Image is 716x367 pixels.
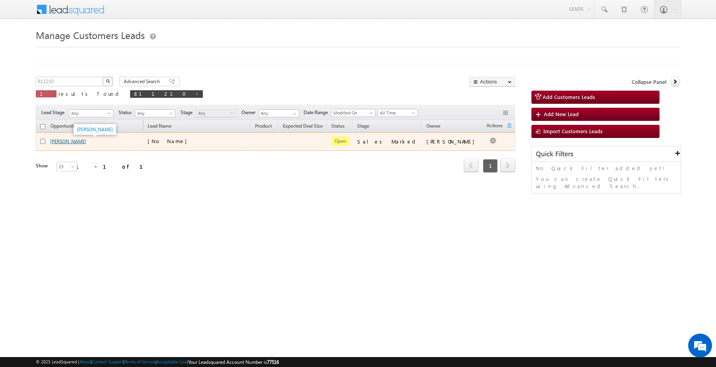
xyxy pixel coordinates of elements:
div: [PERSON_NAME] [426,138,479,145]
p: No Quick Filter added yet! [536,165,677,172]
div: 1 - 1 of 1 [76,162,152,171]
a: Expected Deal Size [279,122,327,132]
a: 25 [56,162,77,171]
a: [PERSON_NAME] [77,126,113,132]
span: Date Range [304,109,331,116]
a: Show All Items [288,110,298,118]
span: results found [58,90,122,97]
span: Lead Name [144,122,175,132]
span: Any [69,110,111,117]
a: Any [196,109,236,117]
input: Type to Search [259,109,299,117]
span: Owner [426,123,440,129]
span: Any [135,110,173,117]
a: next [500,159,515,172]
div: Show [36,162,50,169]
span: Actions [483,121,506,132]
a: Acceptable Use [157,359,187,364]
span: © 2025 LeadSquared | | | | | [36,358,279,366]
span: 811210 [134,90,191,97]
img: Search [106,79,110,83]
img: d_60004797649_company_0_60004797649 [14,42,33,52]
input: Check all records [40,124,45,129]
span: Collapse Panel [632,78,666,85]
a: Opportunity Name [47,122,94,132]
a: [PERSON_NAME] [50,138,86,144]
em: Start Chat [108,245,144,256]
span: Any [196,110,234,117]
a: Status [327,122,348,132]
span: Your Leadsquared Account Number is [188,359,279,365]
textarea: Type your message and hit 'Enter' [10,74,145,238]
span: Product [255,123,272,129]
span: 1 [483,159,498,173]
div: Sales Marked [357,138,418,145]
div: Customers Leads updated successfully. [52,59,666,66]
a: Modified On [331,109,376,117]
span: Modified On [331,109,373,117]
span: Manage Customers Leads [36,29,145,41]
a: prev [464,159,479,172]
span: Owner [241,109,259,116]
span: Stage [181,109,196,116]
a: Contact Support [92,359,123,364]
div: Quick Filters [532,146,681,162]
span: Advanced Search [124,78,162,85]
span: Import Customers Leads [543,128,603,134]
div: Chat with us now [41,42,134,52]
span: All Time [378,109,416,117]
span: 77516 [267,359,279,365]
span: 1 [40,90,53,97]
span: Opportunity Name [51,123,90,129]
span: Add Customers Leads [543,93,595,100]
a: All Time [377,109,418,117]
a: Any [69,109,113,117]
a: Stage [353,122,373,132]
span: Add New Lead [544,111,579,117]
span: Lead Stage [41,109,68,116]
a: Terms of Service [125,359,156,364]
div: Minimize live chat window [130,4,150,23]
span: Status [119,109,135,116]
span: Open [331,136,349,146]
p: You can create Quick Filters using Advanced Search. [536,175,677,190]
span: Expected Deal Size [283,123,323,129]
span: 25 [57,163,78,170]
span: Stage [357,123,369,129]
span: [No Name] [148,138,191,144]
a: Any [135,109,175,117]
a: About [79,359,91,364]
button: Actions [469,77,515,87]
